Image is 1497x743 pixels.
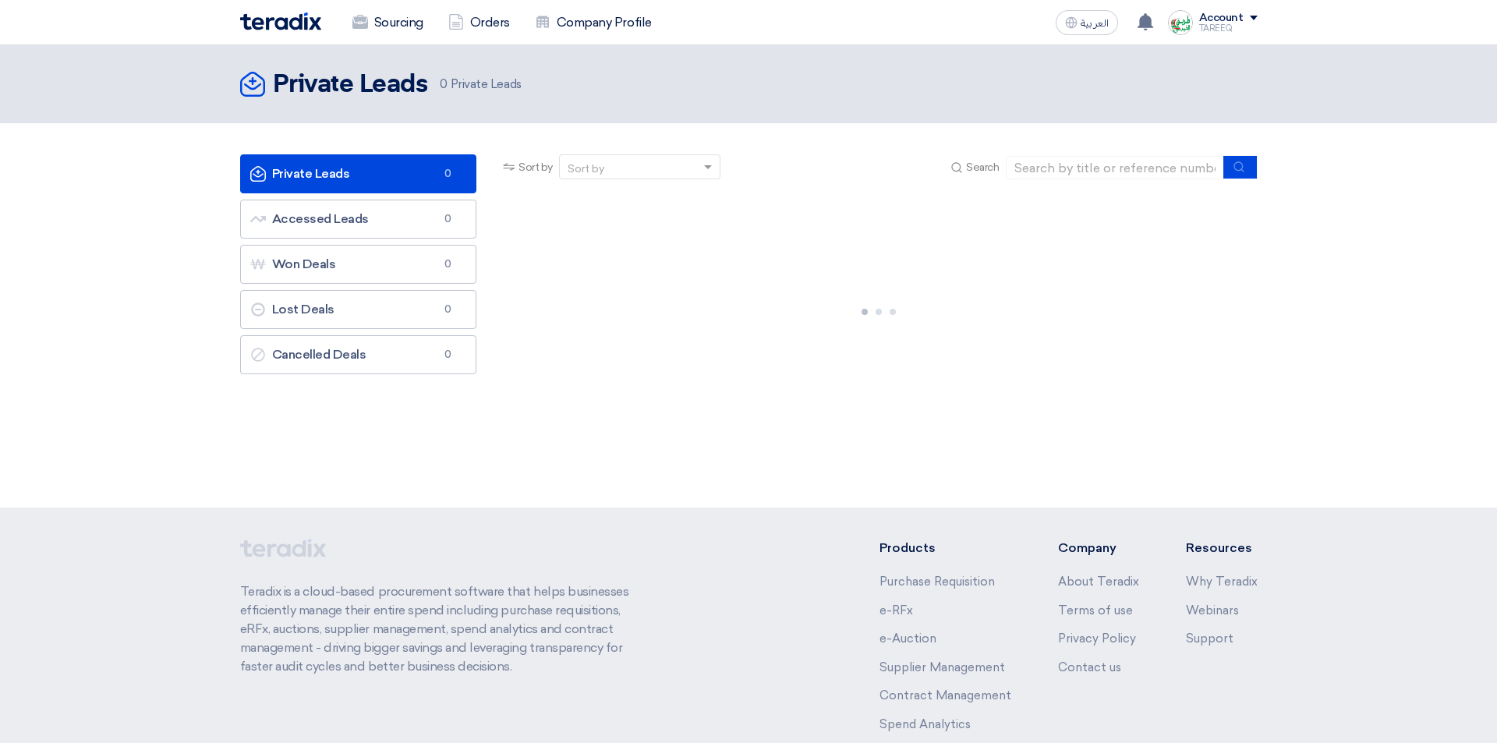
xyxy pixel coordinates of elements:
a: e-Auction [879,632,936,646]
a: Private Leads0 [240,154,477,193]
div: Sort by [568,161,604,177]
input: Search by title or reference number [1006,156,1224,179]
a: Webinars [1186,603,1239,617]
span: 0 [438,347,457,363]
a: Accessed Leads0 [240,200,477,239]
span: 0 [440,77,448,91]
a: About Teradix [1058,575,1139,589]
div: TAREEQ [1199,24,1258,33]
a: Contact us [1058,660,1121,674]
span: Search [966,159,999,175]
button: العربية [1056,10,1118,35]
a: Why Teradix [1186,575,1258,589]
a: Contract Management [879,688,1011,702]
a: Company Profile [522,5,664,40]
img: Teradix logo [240,12,321,30]
div: Account [1199,12,1244,25]
a: e-RFx [879,603,913,617]
span: العربية [1081,18,1109,29]
a: Spend Analytics [879,717,971,731]
a: Lost Deals0 [240,290,477,329]
li: Products [879,539,1011,557]
a: Support [1186,632,1233,646]
span: 0 [438,211,457,227]
span: 0 [438,257,457,272]
span: 0 [438,302,457,317]
a: Cancelled Deals0 [240,335,477,374]
a: Purchase Requisition [879,575,995,589]
a: Terms of use [1058,603,1133,617]
li: Company [1058,539,1139,557]
a: Orders [436,5,522,40]
p: Teradix is a cloud-based procurement software that helps businesses efficiently manage their enti... [240,582,647,676]
span: Private Leads [440,76,521,94]
span: Sort by [518,159,553,175]
span: 0 [438,166,457,182]
a: Privacy Policy [1058,632,1136,646]
h2: Private Leads [273,69,428,101]
img: Screenshot___1727703618088.png [1168,10,1193,35]
a: Won Deals0 [240,245,477,284]
a: Supplier Management [879,660,1005,674]
a: Sourcing [340,5,436,40]
li: Resources [1186,539,1258,557]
